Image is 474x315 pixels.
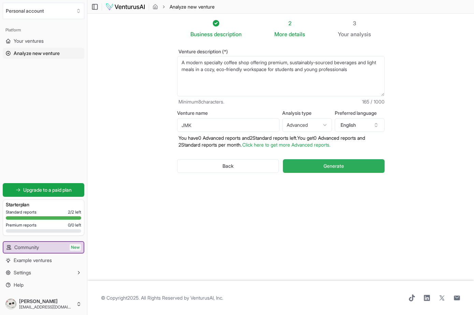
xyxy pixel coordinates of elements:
[214,31,242,38] span: description
[3,279,84,290] a: Help
[324,163,344,169] span: Generate
[68,209,81,215] span: 2 / 2 left
[177,135,385,148] p: You have 0 Advanced reports and 2 Standard reports left. Y ou get 0 Advanced reports and 2 Standa...
[274,19,305,27] div: 2
[242,142,330,148] a: Click here to get more Advanced reports.
[362,98,385,105] span: 165 / 1000
[3,25,84,36] div: Platform
[335,118,385,132] button: English
[350,31,371,38] span: analysis
[3,242,84,253] a: CommunityNew
[177,49,385,54] label: Venture description (*)
[177,56,385,96] textarea: A modern specialty coffee shop offering premium, sustainably-sourced beverages and light meals in...
[177,118,279,132] input: Optional venture name
[177,111,279,115] label: Venture name
[3,183,84,197] a: Upgrade to a paid plan
[19,304,73,310] span: [EMAIL_ADDRESS][DOMAIN_NAME]
[190,30,213,38] span: Business
[335,111,385,115] label: Preferred language
[178,98,224,105] span: Minimum 8 characters.
[3,296,84,312] button: [PERSON_NAME][EMAIL_ADDRESS][DOMAIN_NAME]
[283,159,384,173] button: Generate
[190,295,222,301] a: VenturusAI, Inc
[153,3,215,10] nav: breadcrumb
[3,267,84,278] button: Settings
[3,3,84,19] button: Select an organization
[170,3,215,10] span: Analyze new venture
[14,282,24,288] span: Help
[3,48,84,59] a: Analyze new venture
[3,36,84,46] a: Your ventures
[338,19,371,27] div: 3
[289,31,305,38] span: details
[5,299,16,310] img: ACg8ocI4UTZmLaQSJiR53paZiabqnzLqzysDWvvfj0j4aVI7eNjGz8gj=s96-c
[14,244,39,251] span: Community
[14,257,52,264] span: Example ventures
[338,30,349,38] span: Your
[3,255,84,266] a: Example ventures
[177,159,279,173] button: Back
[6,209,37,215] span: Standard reports
[105,3,145,11] img: logo
[14,269,31,276] span: Settings
[23,187,72,193] span: Upgrade to a paid plan
[6,201,81,208] h3: Starter plan
[14,50,60,57] span: Analyze new venture
[6,222,37,228] span: Premium reports
[70,244,81,251] span: New
[68,222,81,228] span: 0 / 0 left
[282,111,332,115] label: Analysis type
[101,295,223,301] span: © Copyright 2025 . All Rights Reserved by .
[274,30,287,38] span: More
[14,38,44,44] span: Your ventures
[19,298,73,304] span: [PERSON_NAME]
